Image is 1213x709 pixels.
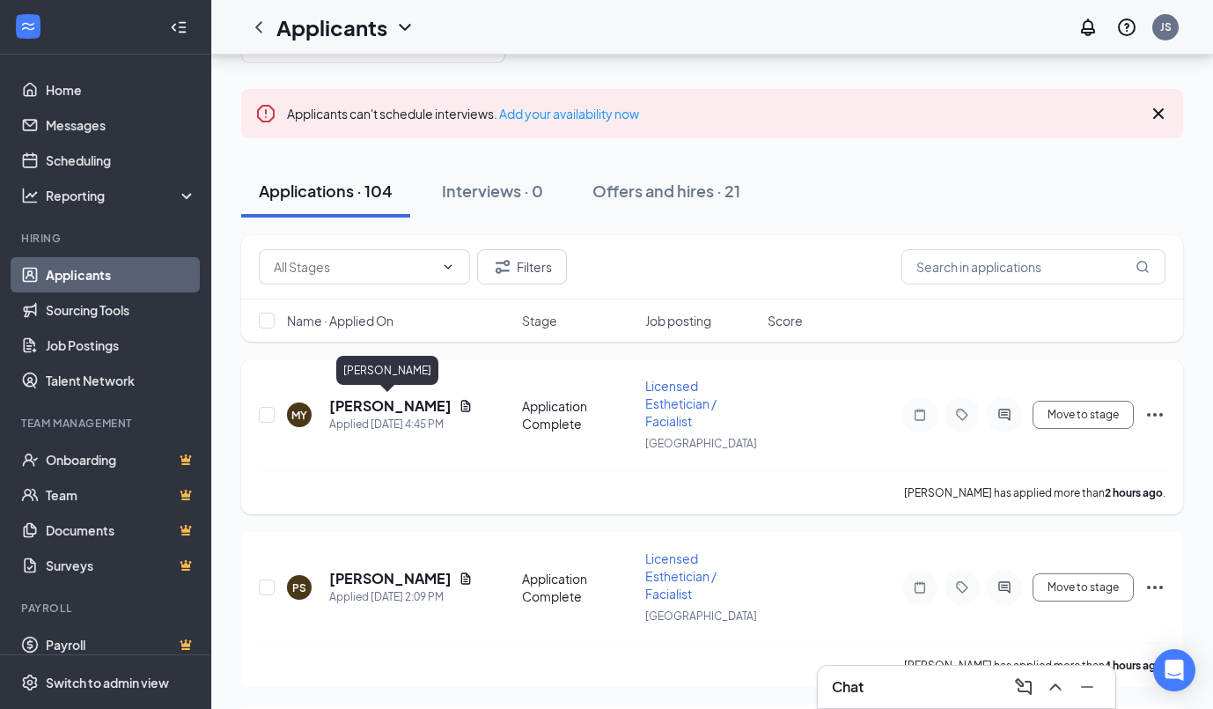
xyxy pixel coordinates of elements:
svg: QuestionInfo [1116,17,1137,38]
svg: ComposeMessage [1013,676,1034,698]
div: Applications · 104 [259,180,393,202]
input: All Stages [274,257,434,277]
span: Licensed Esthetician / Facialist [645,378,717,429]
button: Minimize [1073,673,1101,701]
svg: Tag [952,408,973,422]
div: Hiring [21,231,193,246]
div: Open Intercom Messenger [1153,649,1195,691]
div: [PERSON_NAME] [336,356,438,385]
b: 2 hours ago [1105,486,1163,499]
a: Add your availability now [499,106,639,122]
div: MY [291,408,307,423]
h3: Chat [832,677,864,697]
svg: Document [459,399,473,413]
p: [PERSON_NAME] has applied more than . [904,658,1165,673]
span: Name · Applied On [287,312,393,329]
span: [GEOGRAPHIC_DATA] [645,437,757,450]
button: Move to stage [1033,573,1134,602]
div: Reporting [46,187,197,204]
svg: ChevronLeft [248,17,269,38]
span: Licensed Esthetician / Facialist [645,550,717,602]
span: [GEOGRAPHIC_DATA] [645,609,757,623]
a: Messages [46,107,196,143]
svg: ChevronUp [1045,676,1066,698]
svg: MagnifyingGlass [1136,260,1150,274]
span: Score [768,312,803,329]
svg: Error [255,103,276,124]
span: Applicants can't schedule interviews. [287,106,639,122]
b: 4 hours ago [1105,659,1163,672]
svg: Notifications [1077,17,1099,38]
svg: Note [909,580,930,595]
svg: Analysis [21,187,39,204]
div: PS [292,580,306,595]
h5: [PERSON_NAME] [329,569,452,588]
a: Job Postings [46,328,196,363]
svg: Tag [952,580,973,595]
div: Team Management [21,416,193,431]
a: Home [46,72,196,107]
input: Search in applications [901,249,1165,284]
div: Offers and hires · 21 [592,180,740,202]
div: Application Complete [522,397,635,432]
svg: Note [909,408,930,422]
svg: Filter [492,256,513,277]
a: TeamCrown [46,477,196,513]
a: PayrollCrown [46,627,196,662]
p: [PERSON_NAME] has applied more than . [904,485,1165,500]
svg: ActiveChat [994,580,1015,595]
svg: ChevronDown [441,260,455,274]
div: Application Complete [522,570,635,605]
span: Stage [522,312,557,329]
div: Payroll [21,601,193,616]
a: OnboardingCrown [46,442,196,477]
a: Applicants [46,257,196,292]
a: Talent Network [46,363,196,398]
svg: Settings [21,674,39,691]
a: SurveysCrown [46,548,196,583]
svg: Ellipses [1144,577,1165,598]
svg: Ellipses [1144,404,1165,425]
a: Scheduling [46,143,196,178]
a: DocumentsCrown [46,513,196,548]
button: Filter Filters [477,249,567,284]
span: Job posting [645,312,711,329]
h1: Applicants [276,12,387,42]
svg: WorkstreamLogo [19,18,37,35]
svg: Collapse [170,18,187,36]
button: ChevronUp [1041,673,1070,701]
svg: ChevronDown [394,17,415,38]
a: Sourcing Tools [46,292,196,328]
div: Applied [DATE] 2:09 PM [329,588,473,606]
div: JS [1160,19,1172,34]
button: ComposeMessage [1010,673,1038,701]
svg: Cross [1148,103,1169,124]
svg: Minimize [1077,676,1098,698]
div: Switch to admin view [46,674,169,691]
div: Interviews · 0 [442,180,543,202]
h5: [PERSON_NAME] [329,396,452,416]
svg: Document [459,572,473,586]
svg: ActiveChat [994,408,1015,422]
button: Move to stage [1033,401,1134,429]
div: Applied [DATE] 4:45 PM [329,416,473,433]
